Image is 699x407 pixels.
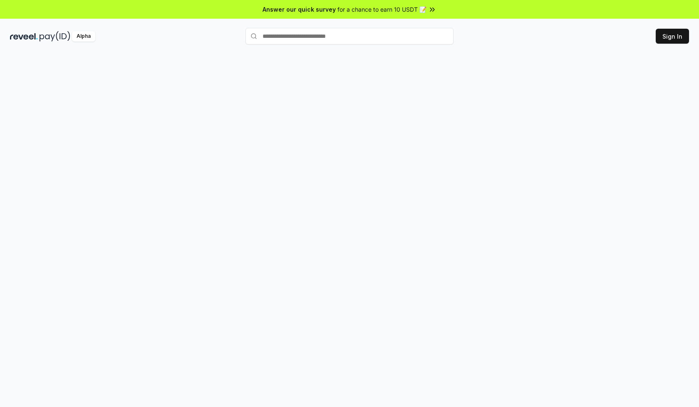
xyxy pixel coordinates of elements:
[656,29,689,44] button: Sign In
[72,31,95,42] div: Alpha
[263,5,336,14] span: Answer our quick survey
[337,5,426,14] span: for a chance to earn 10 USDT 📝
[40,31,70,42] img: pay_id
[10,31,38,42] img: reveel_dark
